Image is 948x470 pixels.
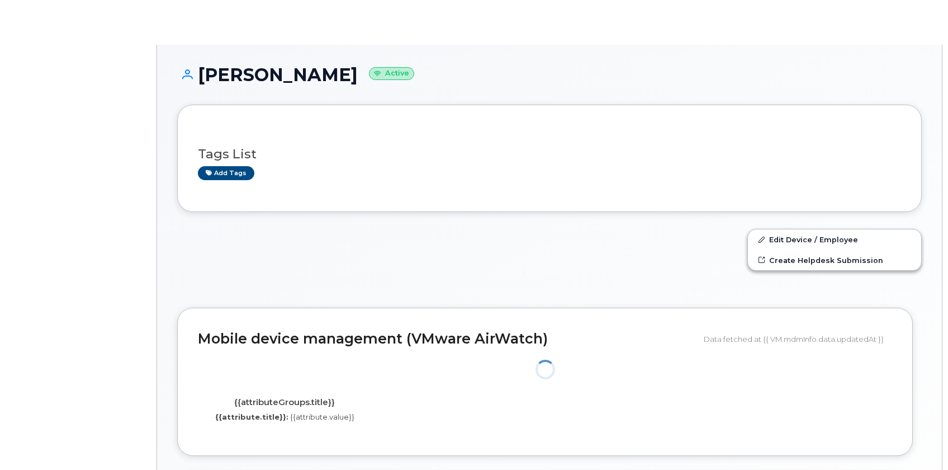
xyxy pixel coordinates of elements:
h2: Mobile device management (VMware AirWatch) [198,331,695,347]
h1: [PERSON_NAME] [177,65,922,84]
small: Active [369,67,414,80]
a: Add tags [198,166,254,180]
a: Create Helpdesk Submission [748,250,921,270]
div: Data fetched at {{ VM.mdmInfo.data.updatedAt }} [704,328,892,350]
h4: {{attributeGroups.title}} [206,398,363,407]
h3: Tags List [198,147,901,161]
label: {{attribute.title}}: [215,412,288,422]
a: Edit Device / Employee [748,229,921,250]
span: {{attribute.value}} [290,412,354,421]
